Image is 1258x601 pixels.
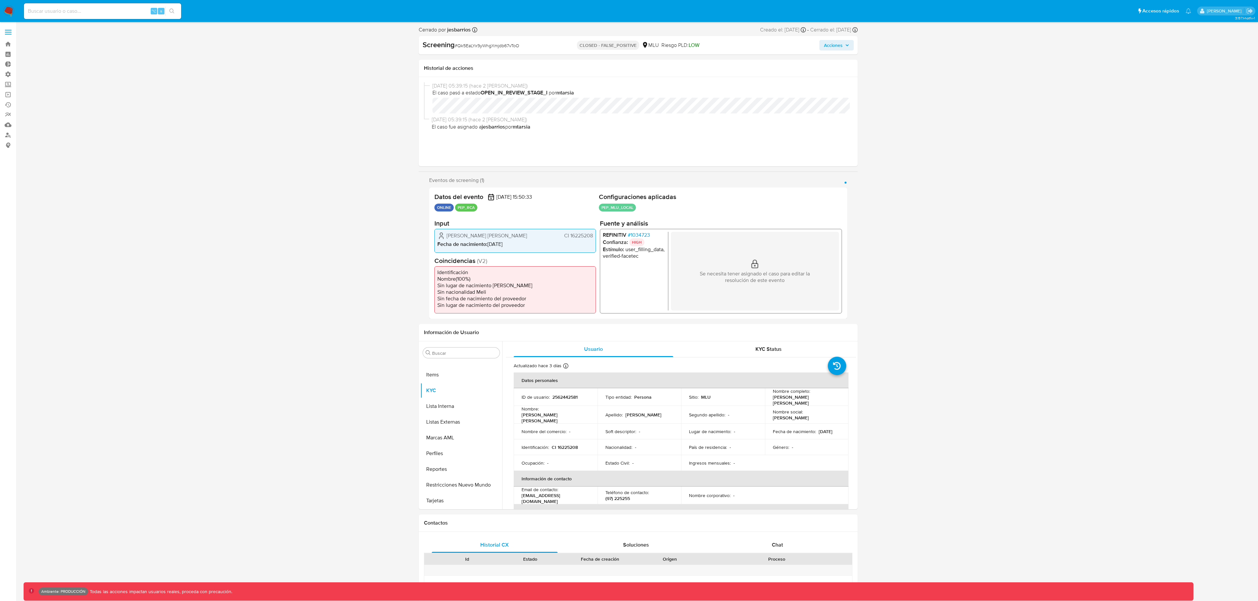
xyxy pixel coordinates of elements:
[819,429,832,434] p: [DATE]
[552,394,578,400] p: 2562442581
[773,394,838,406] p: [PERSON_NAME] [PERSON_NAME]
[482,123,505,130] b: jesbarrios
[426,350,431,355] button: Buscar
[689,460,731,466] p: Ingresos mensuales :
[689,394,698,400] p: Sitio :
[165,7,179,16] button: search-icon
[773,444,789,450] p: Género :
[522,412,587,424] p: [PERSON_NAME] [PERSON_NAME]
[514,363,562,369] p: Actualizado hace 3 días
[522,460,544,466] p: Ocupación :
[423,39,455,50] b: Screening
[706,556,848,562] div: Proceso
[634,394,652,400] p: Persona
[689,444,727,450] p: País de residencia :
[446,26,471,33] b: jesbarrios
[605,444,632,450] p: Nacionalidad :
[420,414,502,430] button: Listas Externas
[424,520,852,526] h1: Contactos
[432,123,850,130] span: El caso fue asignado a por
[734,460,735,466] p: -
[605,394,632,400] p: Tipo entidad :
[522,394,550,400] p: ID de usuario :
[605,460,630,466] p: Estado Civil :
[810,26,858,33] div: Cerrado el: [DATE]
[728,412,729,418] p: -
[24,7,181,15] input: Buscar usuario o caso...
[514,372,848,388] th: Datos personales
[625,412,661,418] p: [PERSON_NAME]
[661,42,699,49] span: Riesgo PLD:
[689,412,725,418] p: Segundo apellido :
[623,541,649,549] span: Soluciones
[632,460,634,466] p: -
[635,444,636,450] p: -
[605,490,649,495] p: Teléfono de contacto :
[552,444,578,450] p: CI 16225208
[514,504,848,520] th: Verificación y cumplimiento
[420,383,502,398] button: KYC
[733,492,734,498] p: -
[424,65,852,71] h1: Historial de acciones
[455,42,519,49] span: # Qk5EaLYx9yWhgXmjdb67vToO
[440,556,494,562] div: Id
[605,495,630,501] p: (97) 225255
[480,541,509,549] span: Historial CX
[432,82,850,90] span: [DATE] 05:39:15 (hace 2 [PERSON_NAME])
[432,116,850,123] span: [DATE] 05:39:15 (hace 2 [PERSON_NAME])
[547,460,548,466] p: -
[419,26,471,33] span: Cerrado por
[824,40,843,50] span: Acciones
[522,406,539,412] p: Nombre :
[1207,8,1244,14] p: leandrojossue.ramirez@mercadolibre.com.co
[432,89,850,96] span: El caso pasó a estado por
[792,444,793,450] p: -
[773,409,803,415] p: Nombre social :
[420,367,502,383] button: Items
[503,556,557,562] div: Estado
[420,477,502,493] button: Restricciones Nuevo Mundo
[772,541,783,549] span: Chat
[773,388,810,394] p: Nombre completo :
[1142,8,1179,14] span: Accesos rápidos
[584,345,603,353] span: Usuario
[481,89,547,96] b: OPEN_IN_REVIEW_STAGE_I
[432,350,497,356] input: Buscar
[513,123,530,130] b: mtarsia
[514,471,848,487] th: Información de contacto
[420,430,502,446] button: Marcas AML
[819,40,854,50] button: Acciones
[689,41,699,49] span: LOW
[88,589,232,595] p: Todas las acciones impactan usuarios reales, proceda con precaución.
[807,26,809,33] span: -
[420,493,502,509] button: Tarjetas
[424,329,479,336] h1: Información de Usuario
[730,444,731,450] p: -
[701,394,711,400] p: MLU
[577,41,639,50] p: CLOSED - FALSE_POSITIVE
[755,345,782,353] span: KYC Status
[522,487,558,492] p: Email de contacto :
[1186,8,1191,14] a: Notificaciones
[160,8,162,14] span: s
[522,492,587,504] p: [EMAIL_ADDRESS][DOMAIN_NAME]
[689,429,731,434] p: Lugar de nacimiento :
[420,446,502,461] button: Perfiles
[643,556,696,562] div: Origen
[734,429,735,434] p: -
[41,590,86,593] p: Ambiente: PRODUCCIÓN
[566,556,634,562] div: Fecha de creación
[151,8,156,14] span: ⌥
[773,429,816,434] p: Fecha de nacimiento :
[569,429,570,434] p: -
[420,398,502,414] button: Lista Interna
[556,89,574,96] b: mtarsia
[760,26,806,33] div: Creado el: [DATE]
[522,429,566,434] p: Nombre del comercio :
[605,412,623,418] p: Apellido :
[773,415,809,421] p: [PERSON_NAME]
[639,429,640,434] p: -
[689,492,731,498] p: Nombre corporativo :
[522,444,549,450] p: Identificación :
[420,461,502,477] button: Reportes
